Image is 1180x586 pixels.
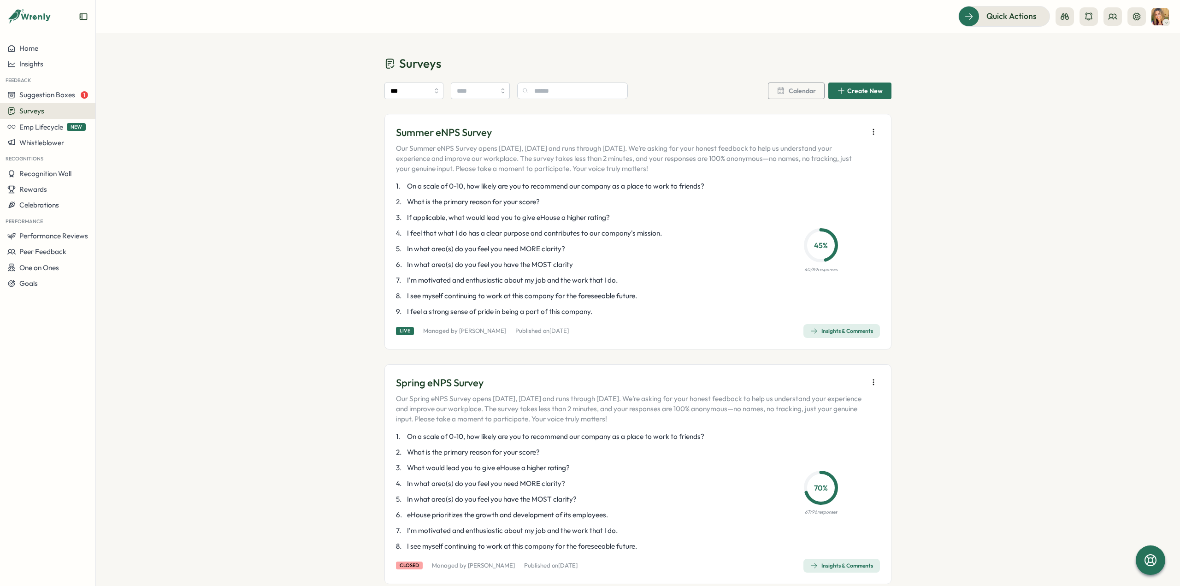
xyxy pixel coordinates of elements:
[396,494,405,504] span: 5 .
[396,143,863,174] p: Our Summer eNPS Survey opens [DATE], [DATE] and runs through [DATE]. We’re asking for your honest...
[407,447,540,457] span: What is the primary reason for your score?
[19,263,59,272] span: One on Ones
[19,90,75,99] span: Suggestion Boxes
[407,213,610,223] span: If applicable, what would lead you to give eHouse a higher rating?
[407,260,573,270] span: In what area(s) do you feel you have the MOST clarity
[407,494,577,504] span: In what area(s) do you feel you have the MOST clarity?
[396,213,405,223] span: 3 .
[396,228,405,238] span: 4 .
[407,479,565,489] span: In what area(s) do you feel you need MORE clarity?
[396,376,863,390] p: Spring eNPS Survey
[803,559,880,573] button: Insights & Comments
[407,510,608,520] span: eHouse prioritizes the growth and development of its employees.
[396,291,405,301] span: 8 .
[67,123,86,131] span: NEW
[1151,8,1169,25] img: Tarin O'Neill
[396,447,405,457] span: 2 .
[407,307,592,317] span: I feel a strong sense of pride in being a part of this company.
[396,260,405,270] span: 6 .
[19,123,63,131] span: Emp Lifecycle
[396,541,405,551] span: 8 .
[768,83,825,99] button: Calendar
[407,463,570,473] span: What would lead you to give eHouse a higher rating?
[19,138,64,147] span: Whistleblower
[810,327,873,335] div: Insights & Comments
[396,181,405,191] span: 1 .
[804,266,838,273] p: 40 / 89 responses
[396,275,405,285] span: 7 .
[19,107,44,115] span: Surveys
[847,88,883,94] span: Create New
[958,6,1050,26] button: Quick Actions
[407,228,662,238] span: I feel that what I do has a clear purpose and contributes to our company's mission.
[810,562,873,569] div: Insights & Comments
[396,526,405,536] span: 7 .
[805,509,837,516] p: 67 / 96 responses
[396,307,405,317] span: 9 .
[396,394,863,424] p: Our Spring eNPS Survey opens [DATE], [DATE] and runs through [DATE]. We’re asking for your honest...
[396,197,405,207] span: 2 .
[19,247,66,256] span: Peer Feedback
[19,169,71,178] span: Recognition Wall
[396,327,414,335] div: Live
[396,463,405,473] span: 3 .
[81,91,88,99] span: 1
[396,432,405,442] span: 1 .
[807,240,835,251] p: 45 %
[459,327,506,334] a: [PERSON_NAME]
[399,55,441,71] span: Surveys
[407,197,540,207] span: What is the primary reason for your score?
[79,12,88,21] button: Expand sidebar
[396,510,405,520] span: 6 .
[524,562,578,570] p: Published on
[432,562,515,570] p: Managed by
[407,291,637,301] span: I see myself continuing to work at this company for the foreseeable future.
[803,324,880,338] button: Insights & Comments
[19,279,38,288] span: Goals
[549,327,569,334] span: [DATE]
[986,10,1037,22] span: Quick Actions
[789,88,816,94] span: Calendar
[396,244,405,254] span: 5 .
[396,125,863,140] p: Summer eNPS Survey
[828,83,891,99] button: Create New
[407,432,704,442] span: On a scale of 0-10, how likely are you to recommend our company as a place to work to friends?
[515,327,569,335] p: Published on
[19,59,43,68] span: Insights
[19,44,38,53] span: Home
[396,562,423,569] div: closed
[396,479,405,489] span: 4 .
[807,482,835,494] p: 70 %
[468,562,515,569] a: [PERSON_NAME]
[407,541,637,551] span: I see myself continuing to work at this company for the foreseeable future.
[19,231,88,240] span: Performance Reviews
[407,526,618,536] span: I'm motivated and enthusiastic about my job and the work that I do.
[19,185,47,194] span: Rewards
[407,244,565,254] span: In what area(s) do you feel you need MORE clarity?
[407,181,704,191] span: On a scale of 0-10, how likely are you to recommend our company as a place to work to friends?
[558,562,578,569] span: [DATE]
[19,201,59,209] span: Celebrations
[423,327,506,335] p: Managed by
[407,275,618,285] span: I'm motivated and enthusiastic about my job and the work that I do.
